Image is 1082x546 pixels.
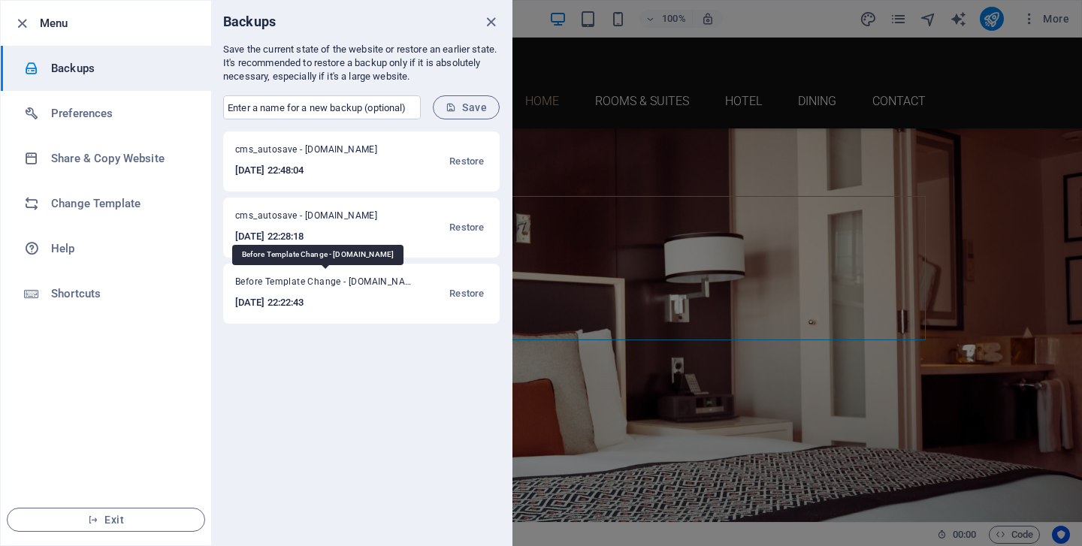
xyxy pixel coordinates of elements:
[223,13,276,31] h6: Backups
[235,228,397,246] h6: [DATE] 22:28:18
[449,219,484,237] span: Restore
[433,95,500,119] button: Save
[223,95,421,119] input: Enter a name for a new backup (optional)
[51,149,190,167] h6: Share & Copy Website
[51,195,190,213] h6: Change Template
[20,514,192,526] span: Exit
[446,276,488,312] button: Restore
[482,13,500,31] button: close
[51,59,190,77] h6: Backups
[235,143,397,161] span: cms_autosave - [DOMAIN_NAME]
[235,161,397,179] h6: [DATE] 22:48:04
[7,508,205,532] button: Exit
[449,152,484,170] span: Restore
[51,240,190,258] h6: Help
[51,104,190,122] h6: Preferences
[40,14,199,32] h6: Menu
[235,210,397,228] span: cms_autosave - [DOMAIN_NAME]
[223,43,500,83] p: Save the current state of the website or restore an earlier state. It's recommended to restore a ...
[446,101,487,113] span: Save
[235,294,416,312] h6: [DATE] 22:22:43
[449,285,484,303] span: Restore
[446,210,488,246] button: Restore
[235,276,416,294] span: Before Template Change - [DOMAIN_NAME]
[1,226,211,271] a: Help
[446,143,488,179] button: Restore
[51,285,190,303] h6: Shortcuts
